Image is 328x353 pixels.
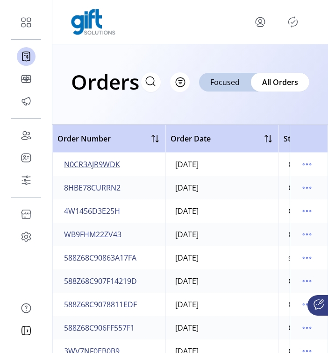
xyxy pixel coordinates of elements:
span: 8HBE78CURRN2 [64,182,121,193]
div: Queued [288,275,316,287]
h1: Orders [71,65,139,98]
span: All Orders [262,77,298,88]
button: menu [299,297,314,312]
td: [DATE] [165,199,278,223]
td: [DATE] [165,316,278,339]
button: menu [299,250,314,265]
span: 588Z68C9078811EDF [64,299,137,310]
span: 4W1456D3E25H [64,205,120,217]
button: 588Z68C90863A17FA [62,250,138,265]
span: Status [284,133,306,144]
td: [DATE] [165,246,278,269]
button: 8HBE78CURRN2 [62,180,122,195]
button: 588Z68C907F14219D [62,274,139,289]
div: Complete [288,182,322,193]
span: WB9FHM22ZV43 [64,229,121,240]
button: N0CR3AJR9WDK [62,157,122,172]
div: Queued [288,299,316,310]
span: Focused [210,77,240,88]
button: menu [253,14,268,29]
img: logo [71,9,115,35]
td: [DATE] [165,293,278,316]
td: [DATE] [165,269,278,293]
button: menu [299,320,314,335]
span: 588Z68C907F14219D [64,275,137,287]
span: 588Z68C90863A17FA [64,252,136,263]
span: Order Number [57,133,111,144]
div: shipped [288,252,317,263]
button: menu [299,204,314,219]
td: [DATE] [165,153,278,176]
button: 588Z68C9078811EDF [62,297,139,312]
button: menu [299,180,314,195]
button: 588Z68C906FF557F1 [62,320,136,335]
button: Filter Button [170,72,190,92]
div: Complete [288,159,322,170]
button: menu [299,227,314,242]
div: Focused [199,73,251,92]
div: Complete [288,229,322,240]
span: Order Date [171,133,211,144]
button: Publisher Panel [285,14,300,29]
span: 588Z68C906FF557F1 [64,322,135,333]
td: [DATE] [165,176,278,199]
td: [DATE] [165,223,278,246]
span: N0CR3AJR9WDK [64,159,120,170]
div: All Orders [251,73,309,92]
button: WB9FHM22ZV43 [62,227,123,242]
button: 4W1456D3E25H [62,204,122,219]
button: menu [299,274,314,289]
button: menu [299,157,314,172]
